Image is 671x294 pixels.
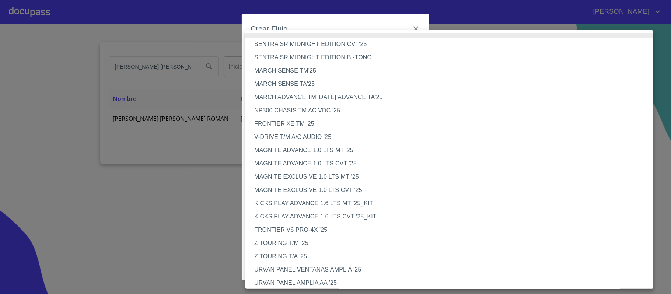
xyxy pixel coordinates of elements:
[245,38,661,51] li: SENTRA SR MIDNIGHT EDITION CVT'25
[245,276,661,290] li: URVAN PANEL AMPLIA AA '25
[245,104,661,117] li: NP300 CHASIS TM AC VDC '25
[245,130,661,144] li: V-DRIVE T/M A/C AUDIO '25
[245,91,661,104] li: MARCH ADVANCE TM'[DATE] ADVANCE TA'25
[245,183,661,197] li: MAGNITE EXCLUSIVE 1.0 LTS CVT '25
[245,250,661,263] li: Z TOURING T/A '25
[245,197,661,210] li: KICKS PLAY ADVANCE 1.6 LTS MT '25_KIT
[245,263,661,276] li: URVAN PANEL VENTANAS AMPLIA '25
[245,237,661,250] li: Z TOURING T/M '25
[245,51,661,64] li: SENTRA SR MIDNIGHT EDITION BI-TONO
[245,157,661,170] li: MAGNITE ADVANCE 1.0 LTS CVT '25
[245,144,661,157] li: MAGNITE ADVANCE 1.0 LTS MT '25
[245,170,661,183] li: MAGNITE EXCLUSIVE 1.0 LTS MT '25
[245,223,661,237] li: FRONTIER V6 PRO-4X '25
[245,117,661,130] li: FRONTIER XE TM '25
[245,64,661,77] li: MARCH SENSE TM'25
[245,77,661,91] li: MARCH SENSE TA'25
[245,210,661,223] li: KICKS PLAY ADVANCE 1.6 LTS CVT '25_KIT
